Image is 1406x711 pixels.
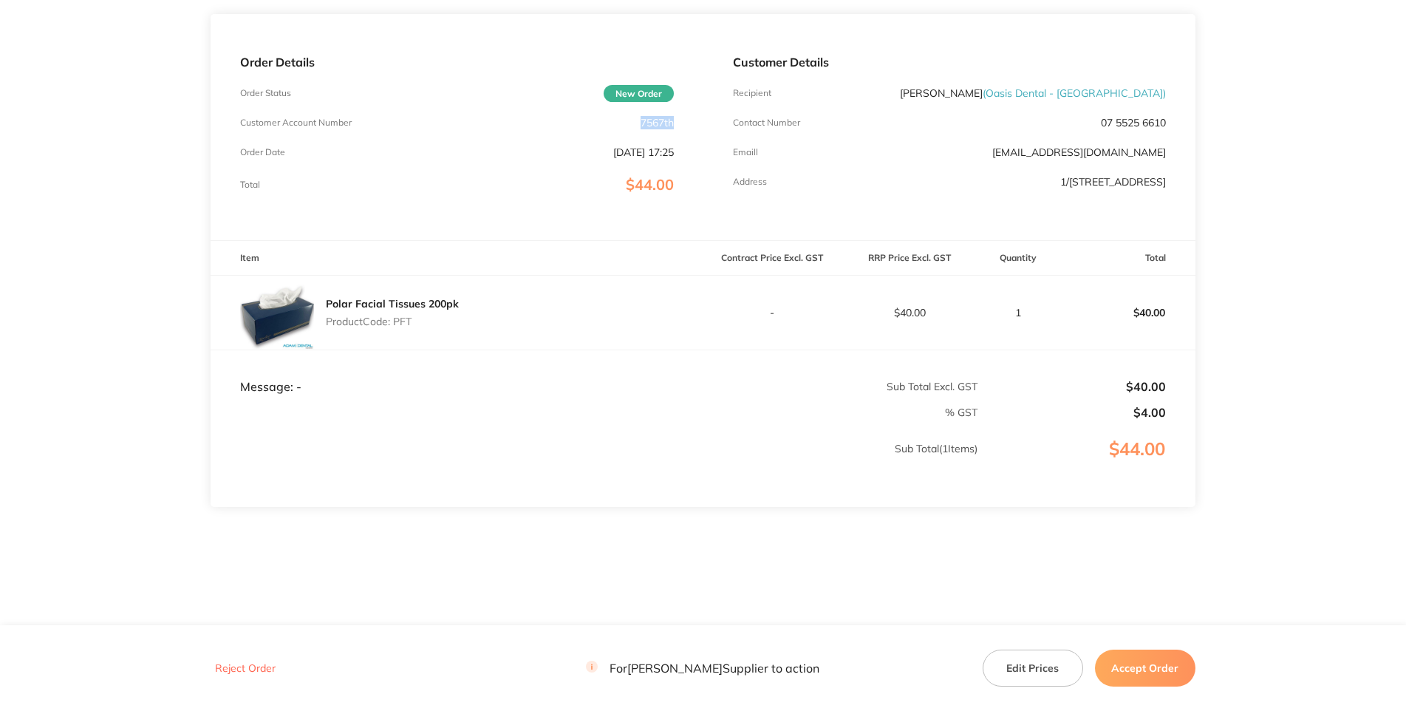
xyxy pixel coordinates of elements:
button: Accept Order [1095,650,1195,687]
th: Total [1057,241,1195,276]
th: RRP Price Excl. GST [841,241,978,276]
button: Edit Prices [983,650,1083,687]
th: Quantity [978,241,1057,276]
p: For [PERSON_NAME] Supplier to action [586,661,819,675]
p: % GST [211,406,977,418]
a: [EMAIL_ADDRESS][DOMAIN_NAME] [992,146,1166,159]
p: Contact Number [733,118,800,128]
img: a3cwZXM1aA [240,276,314,350]
button: Reject Order [211,661,280,675]
p: Total [240,180,260,190]
p: 1/[STREET_ADDRESS] [1060,176,1166,188]
p: Product Code: PFT [326,316,459,327]
p: $40.00 [979,380,1165,393]
p: Order Details [240,55,673,69]
th: Contract Price Excl. GST [703,241,841,276]
span: ( Oasis Dental - [GEOGRAPHIC_DATA] ) [983,86,1166,100]
span: $44.00 [626,175,674,194]
p: Recipient [733,88,771,98]
p: Customer Account Number [240,118,352,128]
p: Order Date [240,147,285,157]
p: Emaill [733,147,758,157]
a: Polar Facial Tissues 200pk [326,297,459,310]
td: Message: - [211,350,703,394]
p: [DATE] 17:25 [613,146,674,158]
p: 07 5525 6610 [1101,117,1166,129]
p: $4.00 [979,406,1165,419]
p: [PERSON_NAME] [900,87,1166,99]
p: Sub Total Excl. GST [704,381,978,392]
p: Address [733,177,767,187]
th: Item [211,241,703,276]
p: 1 [979,307,1057,319]
p: $40.00 [842,307,977,319]
p: $40.00 [1058,295,1195,330]
span: New Order [604,85,674,102]
p: 7567th [641,117,674,129]
p: $44.00 [979,439,1194,489]
p: - [704,307,840,319]
p: Order Status [240,88,291,98]
p: Sub Total ( 1 Items) [211,443,977,484]
p: Customer Details [733,55,1166,69]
